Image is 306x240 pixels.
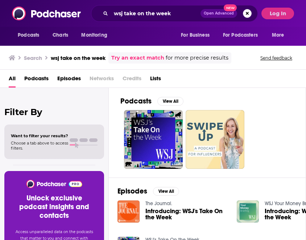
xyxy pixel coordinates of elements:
[200,9,237,18] button: Open AdvancedNew
[81,30,107,40] span: Monitoring
[11,141,68,151] span: Choose a tab above to access filters.
[12,7,82,20] img: Podchaser - Follow, Share and Rate Podcasts
[237,200,259,223] img: Introducing: WSJ's Take On the Week
[24,73,49,88] a: Podcasts
[150,73,161,88] a: Lists
[117,187,179,196] a: EpisodesView All
[117,187,147,196] h2: Episodes
[57,73,81,88] a: Episodes
[120,97,152,106] h2: Podcasts
[9,73,16,88] a: All
[258,55,294,61] button: Send feedback
[157,97,183,106] button: View All
[145,208,228,220] a: Introducing: WSJ's Take On the Week
[166,54,228,62] span: for more precise results
[91,5,258,22] div: Search podcasts, credits, & more...
[76,28,116,42] button: open menu
[111,8,200,19] input: Search podcasts, credits, & more...
[117,200,140,223] img: Introducing: WSJ's Take On the Week
[26,180,83,188] img: Podchaser - Follow, Share and Rate Podcasts
[13,194,95,220] h3: Unlock exclusive podcast insights and contacts
[53,30,68,40] span: Charts
[48,28,73,42] a: Charts
[145,200,172,207] a: The Journal.
[90,73,114,88] span: Networks
[123,73,141,88] span: Credits
[224,4,237,11] span: New
[4,107,104,117] h2: Filter By
[18,30,39,40] span: Podcasts
[153,187,179,196] button: View All
[204,12,234,15] span: Open Advanced
[51,54,106,61] h3: wsj take on the week
[223,30,258,40] span: For Podcasters
[267,28,293,42] button: open menu
[120,97,183,106] a: PodcastsView All
[218,28,268,42] button: open menu
[181,30,210,40] span: For Business
[111,54,164,62] a: Try an exact match
[272,30,284,40] span: More
[11,133,68,138] span: Want to filter your results?
[24,54,42,61] h3: Search
[176,28,219,42] button: open menu
[13,28,49,42] button: open menu
[261,8,294,19] button: Log In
